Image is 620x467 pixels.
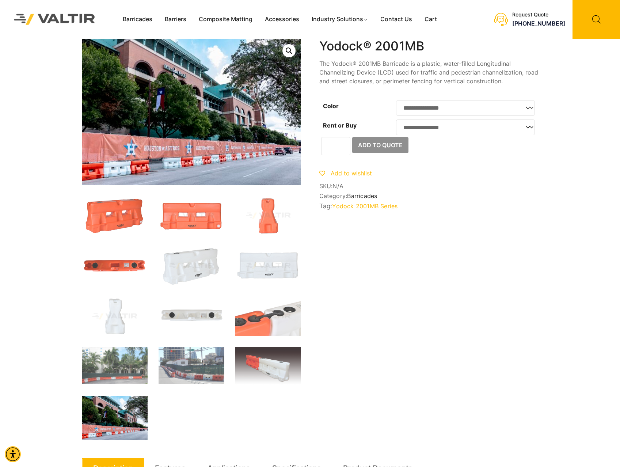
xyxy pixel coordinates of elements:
[5,5,104,33] img: Valtir Rentals
[159,297,224,336] img: A white plastic tank with two black caps and a label on the side, viewed from above.
[5,446,21,462] div: Accessibility Menu
[347,192,377,200] a: Barricades
[159,196,224,235] img: An orange traffic barrier with two rectangular openings and a logo, designed for road safety and ...
[235,347,301,385] img: A segmented traffic barrier in orange and white, designed for road safety and construction zones.
[82,396,148,440] img: A view of Minute Maid Park with a barrier displaying "Houston Astros" and a Texas flag, surrounde...
[319,193,539,200] span: Category:
[235,246,301,286] img: A white plastic barrier with two rectangular openings, featuring the brand name "Yodock" and a logo.
[305,14,374,25] a: Industry Solutions
[332,182,343,190] span: N/A
[352,137,408,153] button: Add to Quote
[159,347,224,384] img: Construction site with traffic barriers, green fencing, and a street sign for Nueces St. in an ur...
[331,170,372,177] span: Add to wishlist
[117,14,159,25] a: Barricades
[82,347,148,384] img: A construction area with orange and white barriers, surrounded by palm trees and a building in th...
[82,297,148,336] img: A white plastic container with a unique shape, likely used for storage or dispensing liquids.
[321,137,350,155] input: Product quantity
[159,246,224,286] img: A white plastic barrier with a textured surface, designed for traffic control or safety purposes.
[418,14,443,25] a: Cart
[319,39,539,54] h1: Yodock® 2001MB
[235,196,301,235] img: An orange traffic cone with a wide base and a tapered top, designed for road safety and traffic m...
[332,202,398,210] a: Yodock 2001MB Series
[512,20,565,27] a: call (888) 496-3625
[82,196,148,235] img: 2001MB_Org_3Q.jpg
[319,183,539,190] span: SKU:
[323,122,357,129] label: Rent or Buy
[323,102,339,110] label: Color
[259,14,305,25] a: Accessories
[319,202,539,210] span: Tag:
[235,297,301,336] img: Close-up of two connected plastic containers, one orange and one white, featuring black caps and ...
[282,44,296,57] a: Open this option
[512,12,565,18] div: Request Quote
[319,59,539,86] p: The Yodock® 2001MB Barricade is a plastic, water-filled Longitudinal Channelizing Device (LCD) us...
[159,14,193,25] a: Barriers
[82,246,148,286] img: An orange plastic dock float with two circular openings and a rectangular label on top.
[374,14,418,25] a: Contact Us
[319,170,372,177] a: Add to wishlist
[193,14,259,25] a: Composite Matting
